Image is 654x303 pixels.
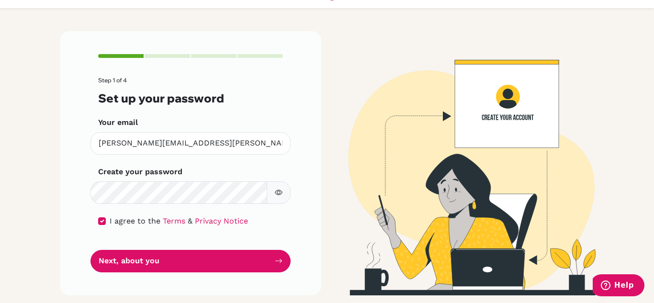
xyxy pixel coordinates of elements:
[90,132,291,155] input: Insert your email*
[98,91,283,105] h3: Set up your password
[90,250,291,272] button: Next, about you
[110,216,160,225] span: I agree to the
[98,77,127,84] span: Step 1 of 4
[195,216,248,225] a: Privacy Notice
[98,117,138,128] label: Your email
[98,166,182,178] label: Create your password
[593,274,644,298] iframe: Opens a widget where you can find more information
[163,216,185,225] a: Terms
[188,216,192,225] span: &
